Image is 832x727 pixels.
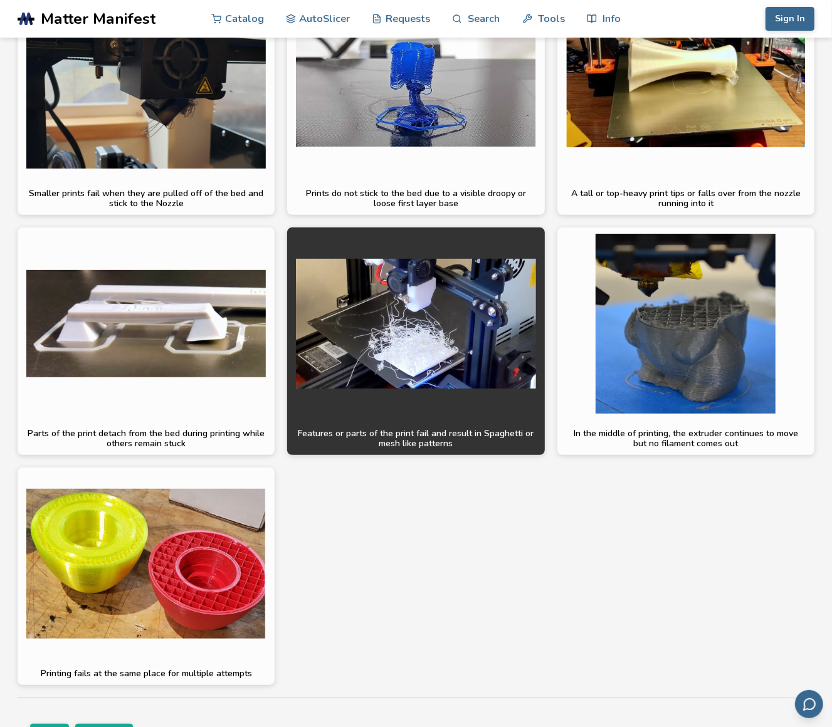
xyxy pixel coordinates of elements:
span: Matter Manifest [41,10,155,28]
div: In the middle of printing, the extruder continues to move but no filament comes out [566,429,806,449]
div: Features or parts of the print fail and result in Spaghetti or mesh like patterns [296,429,535,449]
button: Send feedback via email [795,690,823,718]
button: Features or parts of the print fail and result in Spaghetti or mesh like patterns [287,228,544,455]
div: Prints do not stick to the bed due to a visible droopy or loose first layer base [296,189,535,209]
div: Printing fails at the same place for multiple attempts [26,669,266,679]
button: Printing fails at the same place for multiple attempts [18,468,275,685]
button: Parts of the print detach from the bed during printing while others remain stuck [18,228,275,455]
button: In the middle of printing, the extruder continues to move but no filament comes out [557,228,814,455]
div: Smaller prints fail when they are pulled off of the bed and stick to the Nozzle [26,189,266,209]
div: A tall or top-heavy print tips or falls over from the nozzle running into it [566,189,806,209]
div: Parts of the print detach from the bed during printing while others remain stuck [26,429,266,449]
button: Sign In [766,7,814,31]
